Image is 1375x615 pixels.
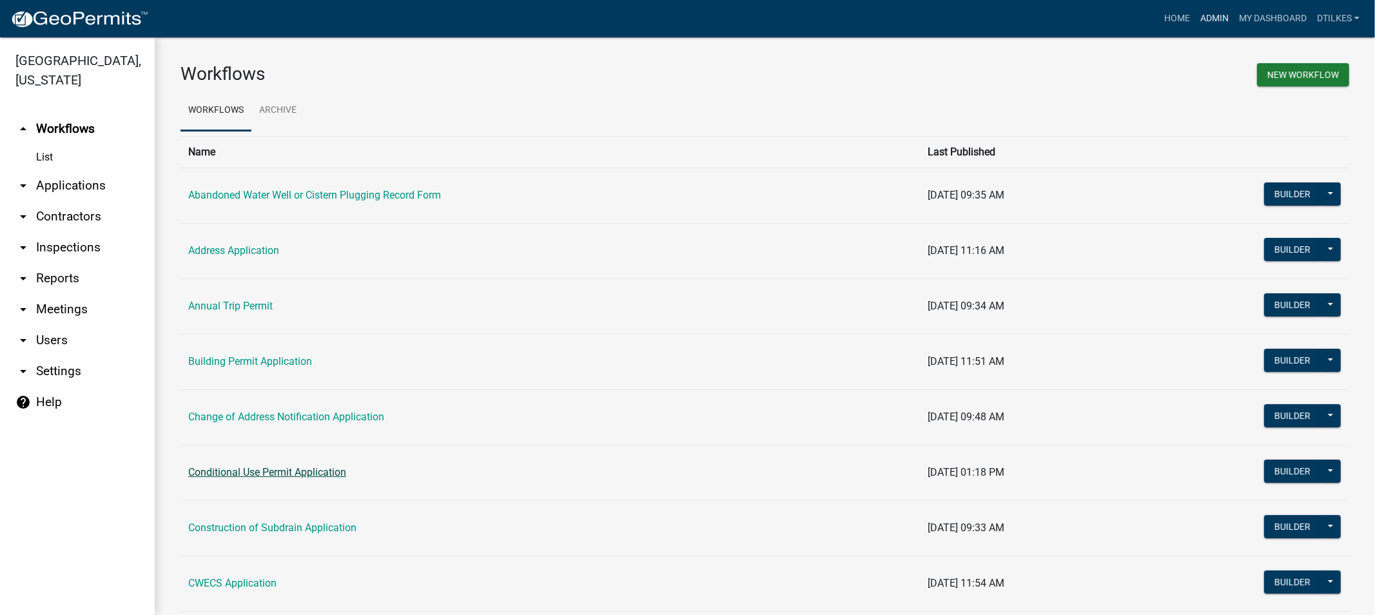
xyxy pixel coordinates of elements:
[15,240,31,255] i: arrow_drop_down
[15,178,31,193] i: arrow_drop_down
[1159,6,1195,31] a: Home
[1257,63,1349,86] button: New Workflow
[188,355,312,367] a: Building Permit Application
[1234,6,1312,31] a: My Dashboard
[188,577,277,589] a: CWECS Application
[180,90,251,132] a: Workflows
[1264,293,1321,317] button: Builder
[15,302,31,317] i: arrow_drop_down
[928,300,1004,312] span: [DATE] 09:34 AM
[180,136,920,168] th: Name
[1264,460,1321,483] button: Builder
[928,189,1004,201] span: [DATE] 09:35 AM
[188,244,279,257] a: Address Application
[1264,349,1321,372] button: Builder
[15,333,31,348] i: arrow_drop_down
[928,466,1004,478] span: [DATE] 01:18 PM
[1312,6,1365,31] a: dtilkes
[188,466,346,478] a: Conditional Use Permit Application
[1264,571,1321,594] button: Builder
[188,189,441,201] a: Abandoned Water Well or Cistern Plugging Record Form
[1264,404,1321,427] button: Builder
[1264,515,1321,538] button: Builder
[15,121,31,137] i: arrow_drop_up
[251,90,304,132] a: Archive
[15,364,31,379] i: arrow_drop_down
[928,244,1004,257] span: [DATE] 11:16 AM
[15,209,31,224] i: arrow_drop_down
[920,136,1133,168] th: Last Published
[928,522,1004,534] span: [DATE] 09:33 AM
[188,411,384,423] a: Change of Address Notification Application
[188,300,273,312] a: Annual Trip Permit
[15,395,31,410] i: help
[188,522,356,534] a: Construction of Subdrain Application
[180,63,756,85] h3: Workflows
[928,411,1004,423] span: [DATE] 09:48 AM
[1264,238,1321,261] button: Builder
[928,577,1004,589] span: [DATE] 11:54 AM
[1264,182,1321,206] button: Builder
[928,355,1004,367] span: [DATE] 11:51 AM
[1195,6,1234,31] a: Admin
[15,271,31,286] i: arrow_drop_down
